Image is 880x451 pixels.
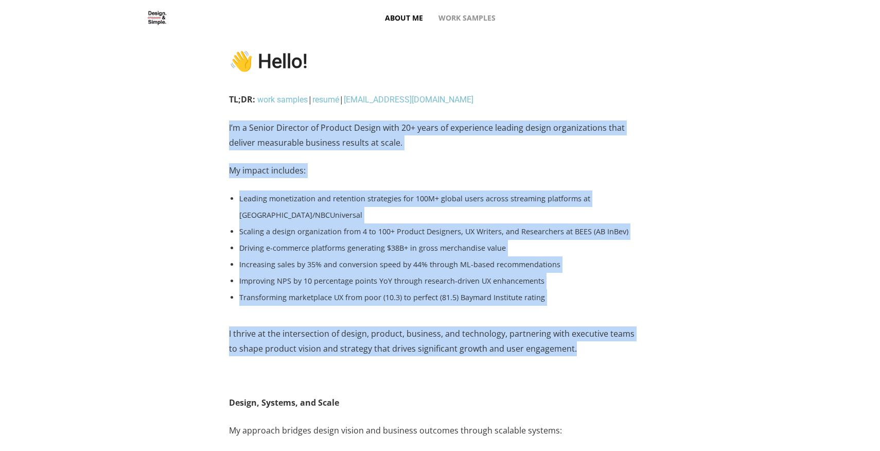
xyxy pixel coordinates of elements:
b: 👋 Hello! [229,50,308,73]
a: work samples [257,95,308,105]
p: My impact includes: [229,163,643,191]
img: Design. Plain and simple. [131,2,183,34]
li: Improving NPS by 10 percentage points YoY through research-driven UX enhancements [239,273,643,289]
li: Leading monetization and retention strategies for 100M+ global users across streaming platforms a... [239,190,643,223]
li: Driving e-commerce platforms generating $38B+ in gross merchandise value [239,240,643,256]
strong: Design, Systems, and Scale [229,397,339,408]
li: Increasing sales by 35% and conversion speed by 44% through ML-based recommendations [239,256,643,273]
li: Transforming marketplace UX from poor (10.3) to perfect (81.5) Baymard Institute rating [239,289,643,306]
p: | | [229,92,643,120]
p: I’m a Senior Director of Product Design with 20+ years of experience leading design organizations... [229,120,643,163]
li: Scaling a design organization from 4 to 100+ Product Designers, UX Writers, and Researchers at BE... [239,223,643,240]
a: [EMAIL_ADDRESS][DOMAIN_NAME] [344,95,473,105]
a: resumé [312,95,339,105]
strong: TL;DR: [229,94,255,105]
p: I thrive at the intersection of design, product, business, and technology, partnering with execut... [229,326,643,369]
p: My approach bridges design vision and business outcomes through scalable systems: [229,423,643,451]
